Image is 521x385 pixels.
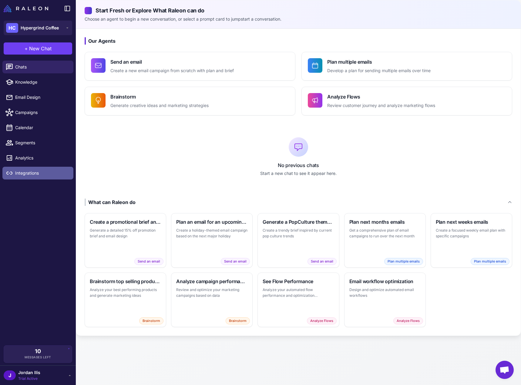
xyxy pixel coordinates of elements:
img: Raleon Logo [4,5,48,12]
p: Generate a detailed 15% off promotion brief and email design [90,227,161,239]
span: Brainstorm [139,317,163,324]
h3: Our Agents [85,37,512,45]
h3: Analyze campaign performance [176,278,247,285]
span: Plan multiple emails [384,258,423,265]
h4: Analyze Flows [327,93,435,100]
p: Analyze your best performing products and generate marketing ideas [90,287,161,299]
div: What can Raleon do [85,199,136,206]
span: Calendar [15,124,69,131]
p: Create a trendy brief inspired by current pop culture trends [263,227,334,239]
a: Raleon Logo [4,5,51,12]
span: 10 [35,349,41,354]
p: Create a focused weekly email plan with specific campaigns [436,227,507,239]
button: HCHypergrind Coffee [4,21,72,35]
span: Email Design [15,94,69,101]
h3: Email workflow optimization [349,278,421,285]
span: Send an email [308,258,337,265]
a: Segments [2,136,73,149]
button: Plan next weeks emailsCreate a focused weekly email plan with specific campaignsPlan multiple emails [431,213,512,268]
h3: Generate a PopCulture themed brief [263,218,334,226]
h3: Plan an email for an upcoming holiday [176,218,247,226]
h3: Brainstorm top selling products [90,278,161,285]
span: Plan multiple emails [471,258,509,265]
p: Design and optimize automated email workflows [349,287,421,299]
button: See Flow PerformanceAnalyze your automated flow performance and optimization opportunitiesAnalyze... [257,273,339,327]
span: Brainstorm [226,317,250,324]
h4: Brainstorm [110,93,209,100]
p: Review and optimize your marketing campaigns based on data [176,287,247,299]
span: + [25,45,28,52]
button: Email workflow optimizationDesign and optimize automated email workflowsAnalyze Flows [344,273,426,327]
span: Analyze Flows [307,317,337,324]
button: Create a promotional brief and emailGenerate a detailed 15% off promotion brief and email designS... [85,213,166,268]
button: Generate a PopCulture themed briefCreate a trendy brief inspired by current pop culture trendsSen... [257,213,339,268]
span: Send an email [221,258,250,265]
span: Messages Left [25,355,51,360]
p: No previous chats [85,162,512,169]
span: Knowledge [15,79,69,85]
h3: Plan next weeks emails [436,218,507,226]
a: Campaigns [2,106,73,119]
div: HC [6,23,18,33]
a: Analytics [2,152,73,164]
button: BrainstormGenerate creative ideas and marketing strategies [85,87,295,115]
button: Analyze campaign performanceReview and optimize your marketing campaigns based on dataBrainstorm [171,273,253,327]
p: Generate creative ideas and marketing strategies [110,102,209,109]
p: Analyze your automated flow performance and optimization opportunities [263,287,334,299]
span: Analytics [15,155,69,161]
button: Brainstorm top selling productsAnalyze your best performing products and generate marketing ideas... [85,273,166,327]
button: Plan multiple emailsDevelop a plan for sending multiple emails over time [301,52,512,81]
button: Plan next months emailsGet a comprehensive plan of email campaigns to run over the next monthPlan... [344,213,426,268]
p: Choose an agent to begin a new conversation, or select a prompt card to jumpstart a conversation. [85,16,512,22]
p: Review customer journey and analyze marketing flows [327,102,435,109]
p: Get a comprehensive plan of email campaigns to run over the next month [349,227,421,239]
button: Plan an email for an upcoming holidayCreate a holiday-themed email campaign based on the next maj... [171,213,253,268]
div: J [4,370,16,380]
span: Send an email [134,258,163,265]
h3: Plan next months emails [349,218,421,226]
h4: Send an email [110,58,234,65]
button: Send an emailCreate a new email campaign from scratch with plan and brief [85,52,295,81]
button: +New Chat [4,42,72,55]
p: Start a new chat to see it appear here. [85,170,512,177]
span: New Chat [29,45,52,52]
button: Analyze FlowsReview customer journey and analyze marketing flows [301,87,512,115]
p: Create a holiday-themed email campaign based on the next major holiday [176,227,247,239]
a: Calendar [2,121,73,134]
span: Campaigns [15,109,69,116]
a: Email Design [2,91,73,104]
h3: Create a promotional brief and email [90,218,161,226]
p: Create a new email campaign from scratch with plan and brief [110,67,234,74]
p: Develop a plan for sending multiple emails over time [327,67,431,74]
span: Trial Active [18,376,40,381]
span: Segments [15,139,69,146]
span: Chats [15,64,69,70]
a: Chats [2,61,73,73]
a: Knowledge [2,76,73,89]
a: Integrations [2,167,73,179]
span: Integrations [15,170,69,176]
span: Analyze Flows [393,317,423,324]
h4: Plan multiple emails [327,58,431,65]
span: Hypergrind Coffee [21,25,59,31]
h3: See Flow Performance [263,278,334,285]
div: Open chat [496,361,514,379]
h2: Start Fresh or Explore What Raleon can do [85,6,512,15]
span: Jordan llis [18,369,40,376]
